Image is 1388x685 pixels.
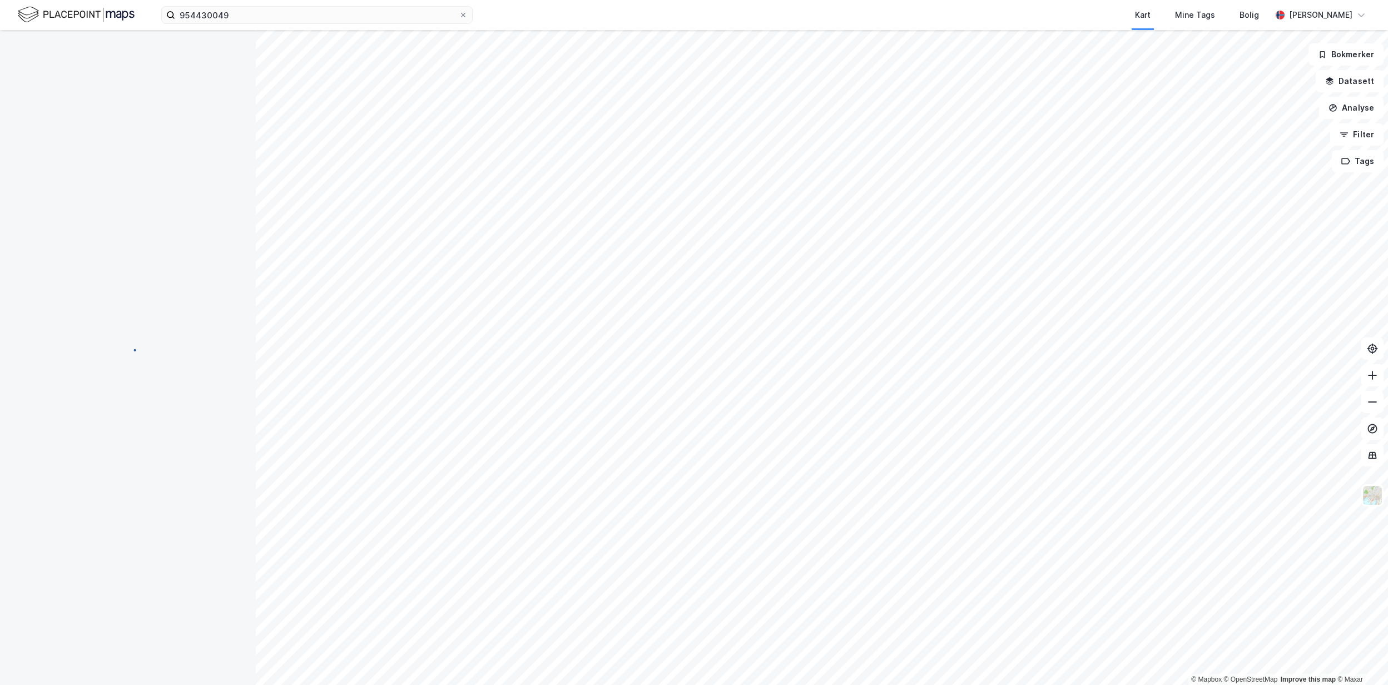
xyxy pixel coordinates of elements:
button: Tags [1332,150,1384,172]
div: Mine Tags [1175,8,1215,22]
button: Analyse [1319,97,1384,119]
div: [PERSON_NAME] [1289,8,1352,22]
input: Søk på adresse, matrikkel, gårdeiere, leietakere eller personer [175,7,459,23]
div: Kart [1135,8,1151,22]
img: logo.f888ab2527a4732fd821a326f86c7f29.svg [18,5,135,24]
a: Mapbox [1191,676,1222,683]
img: Z [1362,485,1383,506]
button: Bokmerker [1308,43,1384,66]
div: Bolig [1240,8,1259,22]
img: spinner.a6d8c91a73a9ac5275cf975e30b51cfb.svg [119,342,137,360]
a: Improve this map [1281,676,1336,683]
button: Datasett [1316,70,1384,92]
a: OpenStreetMap [1224,676,1278,683]
iframe: Chat Widget [1332,632,1388,685]
button: Filter [1330,123,1384,146]
div: Kontrollprogram for chat [1332,632,1388,685]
